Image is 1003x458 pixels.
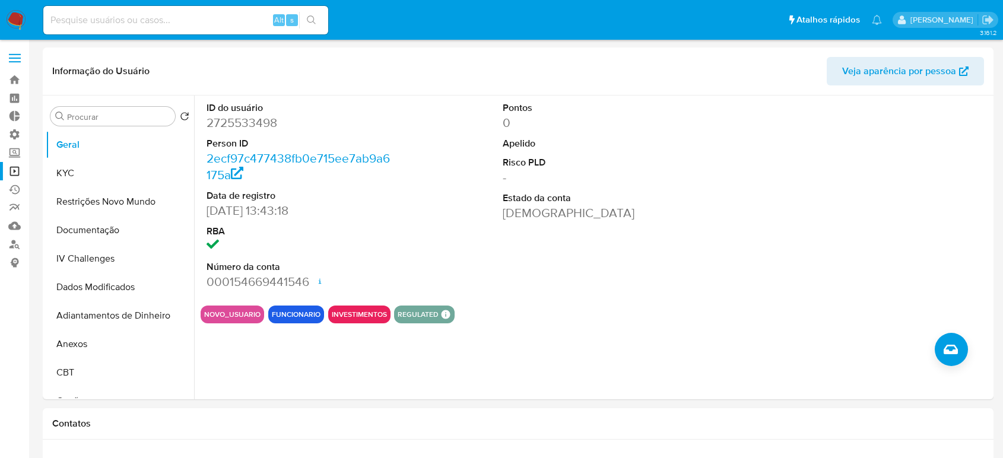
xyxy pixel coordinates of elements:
[503,192,688,205] dt: Estado da conta
[207,150,390,183] a: 2ecf97c477438fb0e715ee7ab9a6175a
[299,12,323,28] button: search-icon
[207,114,392,131] dd: 2725533498
[982,14,994,26] a: Sair
[43,12,328,28] input: Pesquise usuários ou casos...
[207,189,392,202] dt: Data de registro
[46,387,194,415] button: Cartões
[46,244,194,273] button: IV Challenges
[55,112,65,121] button: Procurar
[207,273,392,290] dd: 000154669441546
[290,14,294,26] span: s
[274,14,284,26] span: Alt
[46,131,194,159] button: Geral
[503,156,688,169] dt: Risco PLD
[503,169,688,186] dd: -
[46,159,194,187] button: KYC
[503,101,688,114] dt: Pontos
[796,14,860,26] span: Atalhos rápidos
[46,358,194,387] button: CBT
[207,260,392,273] dt: Número da conta
[207,202,392,219] dd: [DATE] 13:43:18
[827,57,984,85] button: Veja aparência por pessoa
[207,101,392,114] dt: ID do usuário
[503,137,688,150] dt: Apelido
[52,65,150,77] h1: Informação do Usuário
[503,205,688,221] dd: [DEMOGRAPHIC_DATA]
[207,137,392,150] dt: Person ID
[872,15,882,25] a: Notificações
[207,225,392,238] dt: RBA
[910,14,977,26] p: sabrina.lima@mercadopago.com.br
[180,112,189,125] button: Retornar ao pedido padrão
[67,112,170,122] input: Procurar
[842,57,956,85] span: Veja aparência por pessoa
[46,301,194,330] button: Adiantamentos de Dinheiro
[52,418,984,430] h1: Contatos
[46,187,194,216] button: Restrições Novo Mundo
[46,216,194,244] button: Documentação
[503,114,688,131] dd: 0
[46,330,194,358] button: Anexos
[46,273,194,301] button: Dados Modificados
